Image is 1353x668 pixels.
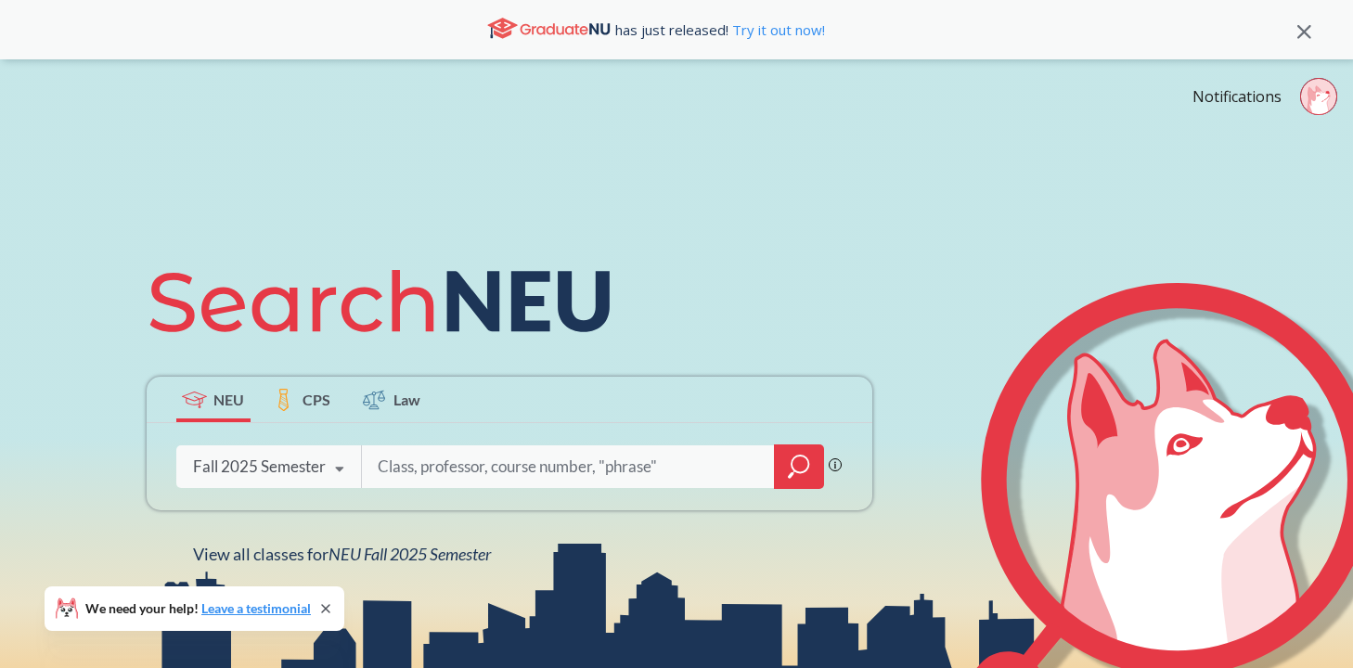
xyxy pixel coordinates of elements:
span: NEU Fall 2025 Semester [329,544,491,564]
span: CPS [303,389,330,410]
a: Notifications [1192,86,1282,107]
input: Class, professor, course number, "phrase" [376,447,762,486]
div: Fall 2025 Semester [193,456,326,477]
svg: magnifying glass [788,454,810,480]
span: View all classes for [193,544,491,564]
span: has just released! [615,19,825,40]
a: sandbox logo [19,78,62,140]
span: We need your help! [85,602,311,615]
a: Try it out now! [728,20,825,39]
img: sandbox logo [19,78,62,135]
div: magnifying glass [774,444,824,489]
a: Leave a testimonial [201,600,311,616]
span: Law [393,389,420,410]
span: NEU [213,389,244,410]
